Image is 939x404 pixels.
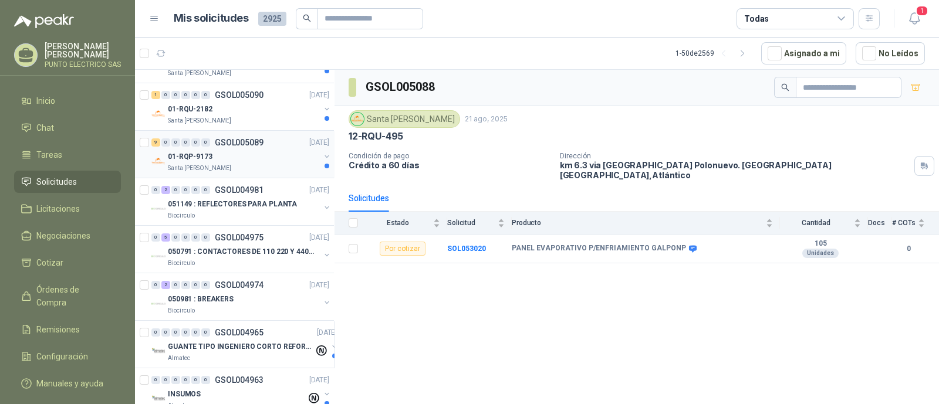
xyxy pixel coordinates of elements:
[191,281,200,289] div: 0
[309,375,329,386] p: [DATE]
[168,199,297,210] p: 051149 : REFLECTORES PARA PLANTA
[151,281,160,289] div: 0
[168,306,195,315] p: Biocirculo
[201,328,210,337] div: 0
[168,341,314,352] p: GUANTE TIPO INGENIERO CORTO REFORZADO
[560,160,910,180] p: km 6.3 via [GEOGRAPHIC_DATA] Polonuevo. [GEOGRAPHIC_DATA] [GEOGRAPHIC_DATA] , Atlántico
[168,259,195,268] p: Biocirculo
[309,90,329,101] p: [DATE]
[14,279,121,314] a: Órdenes de Compra
[351,113,364,125] img: Company Logo
[171,281,180,289] div: 0
[201,281,210,289] div: 0
[380,242,425,256] div: Por cotizar
[168,389,201,400] p: INSUMOS
[215,233,264,242] p: GSOL004975
[201,91,210,99] div: 0
[258,12,286,26] span: 2925
[761,42,846,64] button: Asignado a mi
[171,138,180,147] div: 0
[14,171,121,193] a: Solicitudes
[36,148,62,161] span: Tareas
[36,94,55,107] span: Inicio
[303,14,311,22] span: search
[191,328,200,337] div: 0
[14,225,121,247] a: Negociaciones
[151,230,332,268] a: 0 5 0 0 0 0 GSOL004975[DATE] Company Logo050791 : CONTACTORES DE 110 220 Y 440 VBiocirculo
[349,192,389,205] div: Solicitudes
[191,138,200,147] div: 0
[36,175,77,188] span: Solicitudes
[168,164,231,173] p: Santa [PERSON_NAME]
[151,135,332,173] a: 9 0 0 0 0 0 GSOL005089[DATE] Company Logo01-RQP-9173Santa [PERSON_NAME]
[365,219,431,227] span: Estado
[14,252,121,274] a: Cotizar
[151,325,339,363] a: 0 0 0 0 0 0 GSOL004965[DATE] Company LogoGUANTE TIPO INGENIERO CORTO REFORZADOAlmatec
[181,233,190,242] div: 0
[349,160,550,170] p: Crédito a 60 días
[151,249,165,263] img: Company Logo
[365,212,447,235] th: Estado
[161,376,170,384] div: 0
[904,8,925,29] button: 1
[36,229,90,242] span: Negociaciones
[161,233,170,242] div: 5
[168,116,231,125] p: Santa [PERSON_NAME]
[201,376,210,384] div: 0
[181,91,190,99] div: 0
[675,44,752,63] div: 1 - 50 de 2569
[201,186,210,194] div: 0
[171,233,180,242] div: 0
[168,211,195,220] p: Biocirculo
[317,327,337,338] p: [DATE]
[151,233,160,242] div: 0
[191,91,200,99] div: 0
[780,212,868,235] th: Cantidad
[151,344,165,358] img: Company Logo
[45,42,121,59] p: [PERSON_NAME] [PERSON_NAME]
[168,151,212,162] p: 01-RQP-9173
[512,212,780,235] th: Producto
[181,138,190,147] div: 0
[465,114,508,125] p: 21 ago, 2025
[309,185,329,196] p: [DATE]
[171,328,180,337] div: 0
[892,212,939,235] th: # COTs
[215,328,264,337] p: GSOL004965
[309,280,329,291] p: [DATE]
[215,186,264,194] p: GSOL004981
[171,186,180,194] div: 0
[892,243,925,254] b: 0
[36,323,80,336] span: Remisiones
[868,212,892,235] th: Docs
[14,345,121,368] a: Configuración
[14,372,121,395] a: Manuales y ayuda
[14,318,121,341] a: Remisiones
[181,281,190,289] div: 0
[781,83,789,91] span: search
[151,91,160,99] div: 1
[215,281,264,289] p: GSOL004974
[151,88,332,125] a: 1 0 0 0 0 0 GSOL005090[DATE] Company Logo01-RQU-2182Santa [PERSON_NAME]
[161,281,170,289] div: 2
[151,138,160,147] div: 9
[892,219,916,227] span: # COTs
[161,138,170,147] div: 0
[802,249,839,258] div: Unidades
[447,245,486,253] a: SOL053020
[14,14,74,28] img: Logo peakr
[349,110,460,128] div: Santa [PERSON_NAME]
[744,12,769,25] div: Todas
[36,283,110,309] span: Órdenes de Compra
[215,376,264,384] p: GSOL004963
[191,233,200,242] div: 0
[215,91,264,99] p: GSOL005090
[174,10,249,27] h1: Mis solicitudes
[349,130,403,142] p: 12-RQU-495
[201,138,210,147] div: 0
[161,186,170,194] div: 2
[151,186,160,194] div: 0
[14,198,121,220] a: Licitaciones
[168,69,231,78] p: Santa [PERSON_NAME]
